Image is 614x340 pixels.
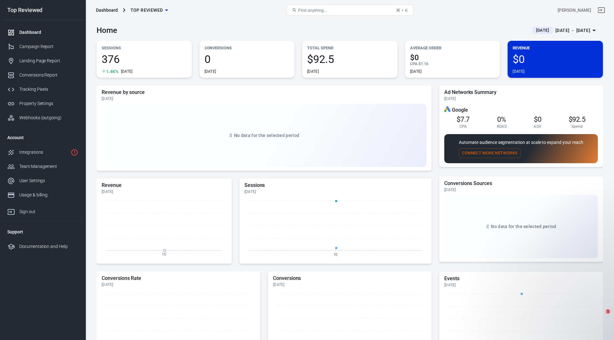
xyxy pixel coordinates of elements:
[513,54,598,65] span: $0
[459,124,467,129] span: CPA
[205,45,290,51] p: Conversions
[162,252,166,257] tspan: 10
[513,45,598,51] p: Revenue
[102,89,427,96] h5: Revenue by source
[2,82,83,96] a: Tracking Pixels
[273,282,427,287] div: [DATE]
[19,192,78,198] div: Usage & billing
[273,275,427,281] h5: Conversions
[102,182,227,189] h5: Revenue
[2,25,83,40] a: Dashboard
[121,69,133,74] div: [DATE]
[205,54,290,65] span: 0
[2,188,83,202] a: Usage & billing
[19,177,78,184] div: User Settings
[333,252,338,257] tspan: 10
[19,163,78,170] div: Team Management
[513,69,524,74] div: [DATE]
[444,282,598,287] div: [DATE]
[244,182,427,189] h5: Sessions
[19,149,68,156] div: Integrations
[594,3,609,18] a: Sign out
[19,29,78,36] div: Dashboard
[97,26,117,35] h3: Home
[410,54,495,61] span: $0
[19,100,78,107] div: Property Settings
[534,115,541,123] span: $0
[307,45,392,51] p: Total Spend
[2,145,83,159] a: Integrations
[102,189,227,194] div: [DATE]
[2,111,83,125] a: Webhooks (outgoing)
[534,27,552,34] span: [DATE]
[287,5,413,15] button: Find anything...⌘ + K
[457,115,470,123] span: $7.7
[2,130,83,145] li: Account
[102,54,187,65] span: 376
[19,72,78,78] div: Conversions Report
[19,208,78,215] div: Sign out
[2,68,83,82] a: Conversions Report
[592,309,608,324] iframe: Intercom live chat
[497,115,506,123] span: 0%
[307,54,392,65] span: $92.5
[19,86,78,93] div: Tracking Pixels
[410,62,419,66] span: CPA :
[444,275,598,282] h5: Events
[244,189,427,194] div: [DATE]
[102,275,255,281] h5: Conversions Rate
[19,58,78,64] div: Landing Page Report
[459,148,521,158] button: Connect More Networks
[410,45,495,51] p: Average Order
[307,69,319,74] div: [DATE]
[2,202,83,219] a: Sign out
[96,7,118,13] div: Dashboard
[396,8,408,13] div: ⌘ + K
[558,7,591,14] div: Account id: vBYNLn0g
[2,159,83,174] a: Team Management
[2,40,83,54] a: Campaign Report
[444,96,598,101] div: [DATE]
[102,96,427,101] div: [DATE]
[234,133,299,138] span: No data for the selected period
[130,6,163,14] span: Top Reviewed
[491,224,556,229] span: No data for the selected period
[19,43,78,50] div: Campaign Report
[497,124,507,129] span: ROAS
[71,149,78,156] svg: 1 networks not verified yet
[2,224,83,239] li: Support
[444,89,598,96] h5: Ad Networks Summary
[459,139,583,146] p: Automate audience segmentation at scale to expand your reach
[2,174,83,188] a: User Settings
[444,187,598,192] div: [DATE]
[2,96,83,111] a: Property Settings
[19,114,78,121] div: Webhooks (outgoing)
[572,124,583,129] span: Spend
[298,8,327,13] span: Find anything...
[555,27,590,34] div: [DATE] － [DATE]
[419,62,428,66] span: $1.16
[605,309,611,314] span: 1
[534,124,541,129] span: AOV
[102,45,187,51] p: Sessions
[569,115,586,123] span: $92.5
[102,282,255,287] div: [DATE]
[106,69,118,74] span: 1.4K%
[444,180,598,187] h5: Conversions Sources
[19,243,78,250] div: Documentation and Help
[444,106,598,114] div: Google
[527,25,603,36] button: [DATE][DATE] － [DATE]
[128,4,171,16] button: Top Reviewed
[205,69,216,74] div: [DATE]
[410,69,422,74] div: [DATE]
[444,106,451,114] div: Google Ads
[2,7,83,13] div: Top Reviewed
[2,54,83,68] a: Landing Page Report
